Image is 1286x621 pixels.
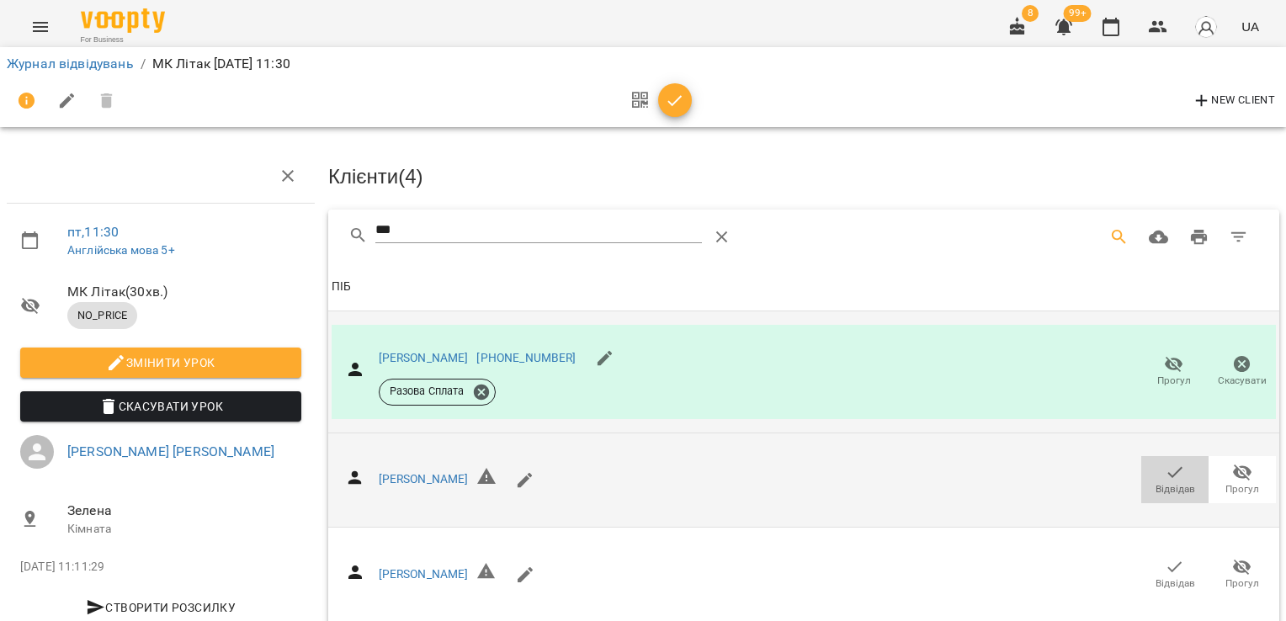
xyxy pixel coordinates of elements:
p: Кімната [67,521,301,538]
button: Прогул [1140,348,1208,395]
button: Відвідав [1141,456,1209,503]
span: Скасувати [1218,374,1267,388]
div: ПІБ [332,277,351,297]
button: UA [1235,11,1266,42]
span: Скасувати Урок [34,396,288,417]
span: Прогул [1225,482,1259,496]
p: МК Літак [DATE] 11:30 [152,54,290,74]
span: Прогул [1225,576,1259,591]
button: Прогул [1209,456,1276,503]
a: Англійська мова 5+ [67,243,175,257]
span: МК Літак ( 30 хв. ) [67,282,301,302]
a: [PERSON_NAME] [PERSON_NAME] [67,443,274,459]
a: [PERSON_NAME] [379,472,469,486]
input: Search [375,217,702,244]
a: пт , 11:30 [67,224,119,240]
button: Скасувати [1208,348,1276,395]
span: 99+ [1064,5,1092,22]
a: Журнал відвідувань [7,56,134,72]
h6: Невірний формат телефону ${ phone } [476,561,497,588]
span: Створити розсилку [27,597,295,618]
button: Відвідав [1141,551,1209,598]
div: Sort [332,277,351,297]
button: Завантажити CSV [1139,217,1179,257]
span: Відвідав [1156,576,1195,591]
button: Скасувати Урок [20,391,301,422]
li: / [141,54,146,74]
p: [DATE] 11:11:29 [20,559,301,576]
a: [PERSON_NAME] [379,351,469,364]
span: 8 [1022,5,1039,22]
h6: Невірний формат телефону ${ phone } [476,466,497,493]
button: Фільтр [1219,217,1259,257]
span: New Client [1192,91,1275,111]
span: Зелена [67,501,301,521]
span: NO_PRICE [67,308,137,323]
button: Друк [1179,217,1220,257]
button: Search [1099,217,1140,257]
a: [PERSON_NAME] [379,567,469,581]
img: avatar_s.png [1194,15,1218,39]
button: New Client [1188,88,1279,114]
span: ПІБ [332,277,1276,297]
span: For Business [81,34,165,45]
button: Прогул [1209,551,1276,598]
div: Разова Сплата [379,379,496,406]
span: Відвідав [1156,482,1195,496]
a: [PHONE_NUMBER] [476,351,576,364]
div: Table Toolbar [328,210,1279,263]
span: Змінити урок [34,353,288,373]
span: Прогул [1157,374,1191,388]
img: Voopty Logo [81,8,165,33]
nav: breadcrumb [7,54,1279,74]
span: Разова Сплата [380,384,477,399]
span: UA [1241,18,1259,35]
h3: Клієнти ( 4 ) [328,166,1279,188]
button: Menu [20,7,61,47]
button: Змінити урок [20,348,301,378]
